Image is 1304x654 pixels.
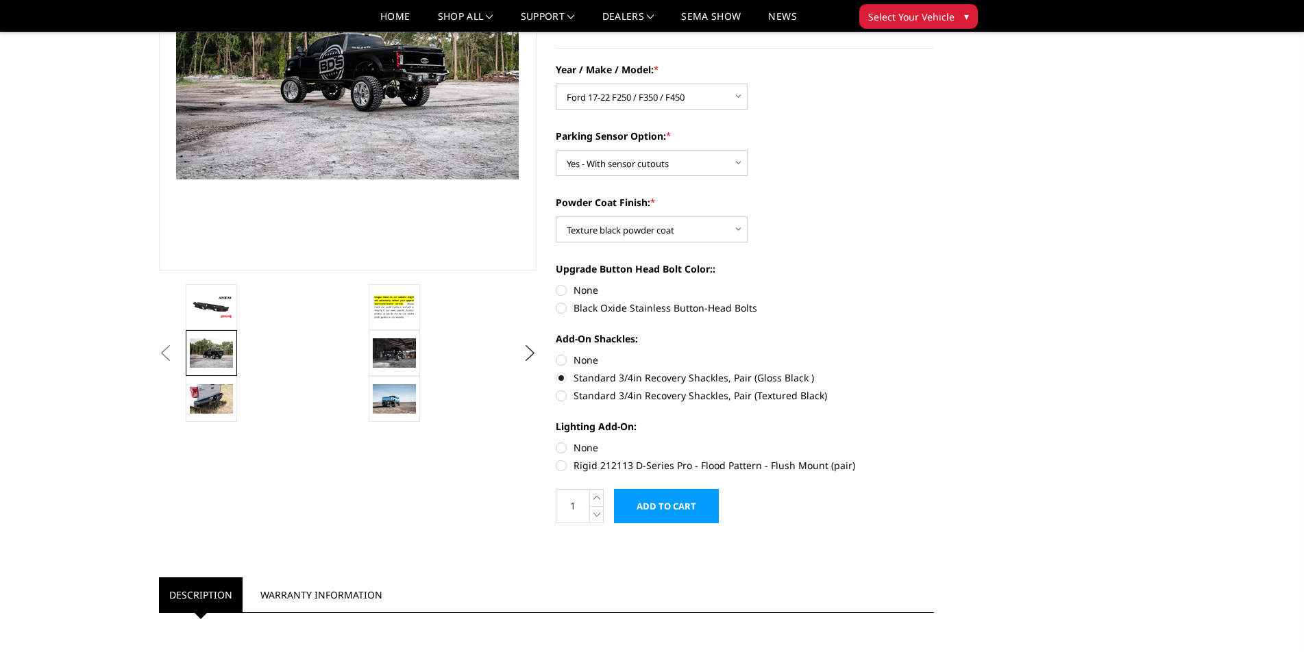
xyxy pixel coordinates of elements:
[614,489,719,523] input: Add to Cart
[380,12,410,32] a: Home
[556,129,934,143] label: Parking Sensor Option:
[521,12,575,32] a: Support
[519,343,540,364] button: Next
[190,338,233,367] img: A2 Series - Rear Bumper
[556,370,934,385] label: Standard 3/4in Recovery Shackles, Pair (Gloss Black )
[556,458,934,473] label: Rigid 212113 D-Series Pro - Flood Pattern - Flush Mount (pair)
[556,262,934,276] label: Upgrade Button Head Bolt Color::
[859,4,978,29] button: Select Your Vehicle
[250,577,393,612] a: Warranty Information
[556,331,934,346] label: Add-On Shackles:
[556,301,934,315] label: Black Oxide Stainless Button-Head Bolts
[556,419,934,433] label: Lighting Add-On:
[556,62,934,77] label: Year / Make / Model:
[556,440,934,455] label: None
[868,10,955,24] span: Select Your Vehicle
[964,9,969,23] span: ▾
[556,388,934,403] label: Standard 3/4in Recovery Shackles, Pair (Textured Black)
[159,577,243,612] a: Description
[681,12,741,32] a: SEMA Show
[438,12,493,32] a: shop all
[373,338,416,367] img: A2 Series - Rear Bumper
[556,353,934,367] label: None
[602,12,654,32] a: Dealers
[556,283,934,297] label: None
[190,295,233,319] img: A2 Series - Rear Bumper
[373,292,416,322] img: A2 Series - Rear Bumper
[556,195,934,210] label: Powder Coat Finish:
[768,12,796,32] a: News
[373,384,416,413] img: A2 Series - Rear Bumper
[156,343,176,364] button: Previous
[190,384,233,413] img: A2 Series - Rear Bumper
